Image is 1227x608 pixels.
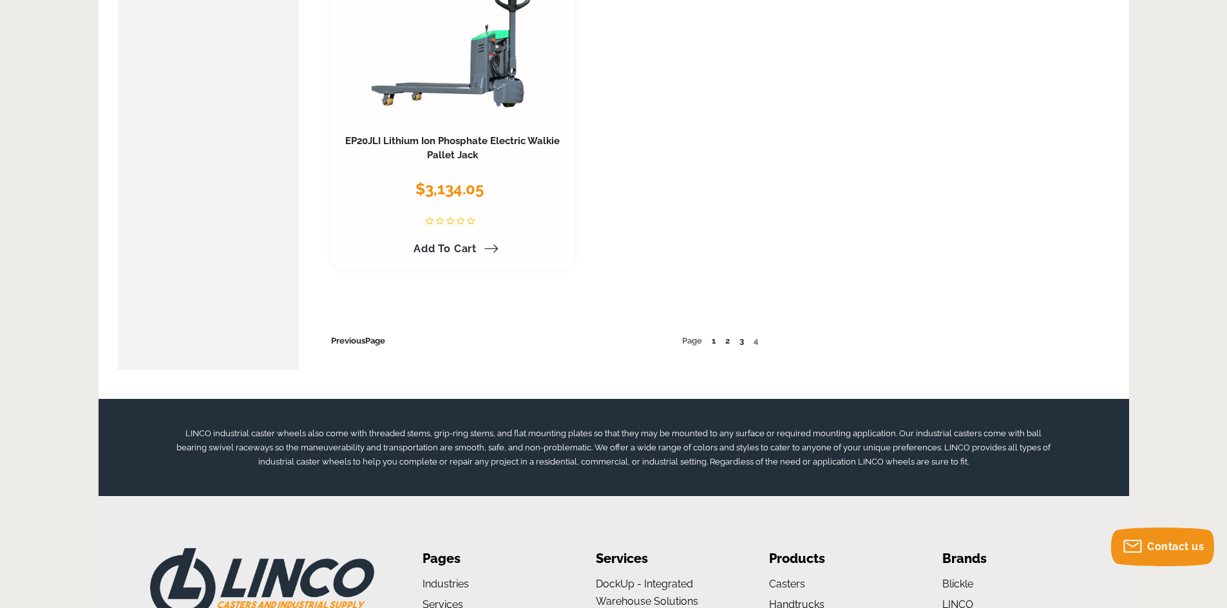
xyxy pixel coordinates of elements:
a: PreviousPage [331,336,385,345]
a: EP20JLI Lithium Ion Phosphate Electric Walkie Pallet Jack [345,135,560,161]
li: Pages [423,548,557,569]
a: DockUp - Integrated Warehouse Solutions [596,578,698,607]
span: 4 [754,336,758,345]
span: Page [365,336,385,345]
li: Services [596,548,730,569]
span: $3,134.05 [415,180,484,198]
a: Industries [423,578,469,590]
button: Contact us [1111,528,1214,566]
a: Blickle [942,578,973,590]
a: Casters [769,578,805,590]
a: 3 [739,336,744,345]
span: Page [682,336,702,345]
li: Products [769,548,904,569]
a: 1 [712,336,716,345]
a: 2 [725,336,730,345]
a: Add to Cart [406,238,499,260]
p: LINCO industrial caster wheels also come with threaded stems, grip-ring stems, and flat mounting ... [176,427,1052,468]
span: Add to Cart [414,243,477,255]
span: Contact us [1147,540,1204,553]
li: Brands [942,548,1077,569]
